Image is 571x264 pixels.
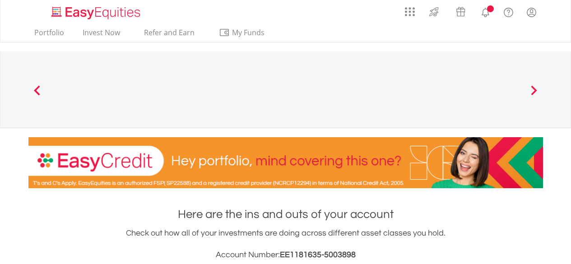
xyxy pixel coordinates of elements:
h3: Account Number: [28,249,543,261]
h1: Here are the ins and outs of your account [28,206,543,222]
a: Home page [48,2,144,20]
div: Check out how all of your investments are doing across different asset classes you hold. [28,227,543,261]
span: Refer and Earn [144,28,195,37]
img: vouchers-v2.svg [453,5,468,19]
a: My Profile [520,2,543,22]
a: Vouchers [447,2,474,19]
a: Invest Now [79,28,124,42]
span: EE1181635-5003898 [280,250,356,259]
img: thrive-v2.svg [427,5,441,19]
a: AppsGrid [399,2,421,17]
a: Portfolio [31,28,68,42]
img: grid-menu-icon.svg [405,7,415,17]
a: Refer and Earn [135,28,204,42]
span: My Funds [219,27,278,38]
img: EasyCredit Promotion Banner [28,137,543,188]
a: Notifications [474,2,497,20]
a: FAQ's and Support [497,2,520,20]
img: EasyEquities_Logo.png [50,5,144,20]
